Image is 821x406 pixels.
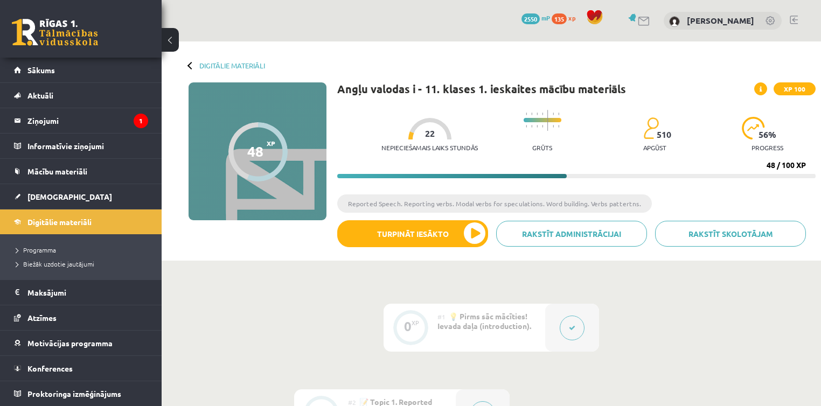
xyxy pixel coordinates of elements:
a: [DEMOGRAPHIC_DATA] [14,184,148,209]
span: Motivācijas programma [27,338,113,348]
span: Sākums [27,65,55,75]
a: [PERSON_NAME] [687,15,754,26]
p: apgūst [643,144,666,151]
img: icon-long-line-d9ea69661e0d244f92f715978eff75569469978d946b2353a9bb055b3ed8787d.svg [547,110,548,131]
img: icon-short-line-57e1e144782c952c97e751825c79c345078a6d821885a25fce030b3d8c18986b.svg [526,125,527,128]
a: Digitālie materiāli [199,61,265,69]
span: XP 100 [774,82,816,95]
a: 2550 mP [521,13,550,22]
img: icon-short-line-57e1e144782c952c97e751825c79c345078a6d821885a25fce030b3d8c18986b.svg [558,113,559,115]
span: Mācību materiāli [27,166,87,176]
img: icon-short-line-57e1e144782c952c97e751825c79c345078a6d821885a25fce030b3d8c18986b.svg [526,113,527,115]
a: Maksājumi [14,280,148,305]
img: icon-short-line-57e1e144782c952c97e751825c79c345078a6d821885a25fce030b3d8c18986b.svg [542,125,543,128]
span: 22 [425,129,435,138]
span: 2550 [521,13,540,24]
img: icon-short-line-57e1e144782c952c97e751825c79c345078a6d821885a25fce030b3d8c18986b.svg [531,125,532,128]
a: 135 xp [552,13,581,22]
img: icon-short-line-57e1e144782c952c97e751825c79c345078a6d821885a25fce030b3d8c18986b.svg [553,125,554,128]
p: Nepieciešamais laiks stundās [381,144,478,151]
a: Aktuāli [14,83,148,108]
img: icon-short-line-57e1e144782c952c97e751825c79c345078a6d821885a25fce030b3d8c18986b.svg [558,125,559,128]
img: students-c634bb4e5e11cddfef0936a35e636f08e4e9abd3cc4e673bd6f9a4125e45ecb1.svg [643,117,659,139]
span: Aktuāli [27,90,53,100]
i: 1 [134,114,148,128]
img: icon-short-line-57e1e144782c952c97e751825c79c345078a6d821885a25fce030b3d8c18986b.svg [537,125,538,128]
span: mP [541,13,550,22]
span: Konferences [27,363,73,373]
img: icon-progress-161ccf0a02000e728c5f80fcf4c31c7af3da0e1684b2b1d7c360e028c24a22f1.svg [742,117,765,139]
p: progress [752,144,783,151]
span: [DEMOGRAPHIC_DATA] [27,192,112,201]
a: Rakstīt administrācijai [496,221,647,247]
legend: Ziņojumi [27,108,148,133]
img: icon-short-line-57e1e144782c952c97e751825c79c345078a6d821885a25fce030b3d8c18986b.svg [537,113,538,115]
img: icon-short-line-57e1e144782c952c97e751825c79c345078a6d821885a25fce030b3d8c18986b.svg [542,113,543,115]
a: Proktoringa izmēģinājums [14,381,148,406]
a: Atzīmes [14,305,148,330]
p: Grūts [532,144,552,151]
span: 💡 Pirms sāc mācīties! Ievada daļa (introduction). [437,311,531,331]
a: Mācību materiāli [14,159,148,184]
div: XP [412,320,419,326]
span: Digitālie materiāli [27,217,92,227]
a: Informatīvie ziņojumi [14,134,148,158]
span: Atzīmes [27,313,57,323]
img: icon-short-line-57e1e144782c952c97e751825c79c345078a6d821885a25fce030b3d8c18986b.svg [531,113,532,115]
span: Proktoringa izmēģinājums [27,389,121,398]
span: Biežāk uzdotie jautājumi [16,260,94,268]
a: Sākums [14,58,148,82]
span: XP [267,139,275,147]
li: Reported Speech. Reporting verbs. Modal verbs for speculations. Word building. Verbs pattertns. [337,194,652,213]
a: Motivācijas programma [14,331,148,355]
span: 135 [552,13,567,24]
button: Turpināt iesākto [337,220,488,247]
a: Ziņojumi1 [14,108,148,133]
span: 56 % [759,130,777,139]
a: Programma [16,245,151,255]
a: Konferences [14,356,148,381]
h1: Angļu valodas i - 11. klases 1. ieskaites mācību materiāls [337,82,626,95]
img: icon-short-line-57e1e144782c952c97e751825c79c345078a6d821885a25fce030b3d8c18986b.svg [553,113,554,115]
span: #1 [437,312,446,321]
a: Biežāk uzdotie jautājumi [16,259,151,269]
span: xp [568,13,575,22]
div: 0 [404,321,412,331]
a: Rīgas 1. Tālmācības vidusskola [12,19,98,46]
a: Digitālie materiāli [14,209,148,234]
img: Inese Zaščirinska [669,16,680,27]
legend: Informatīvie ziņojumi [27,134,148,158]
a: Rakstīt skolotājam [655,221,806,247]
div: 48 [247,143,263,159]
span: Programma [16,246,56,254]
span: 510 [657,130,671,139]
legend: Maksājumi [27,280,148,305]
